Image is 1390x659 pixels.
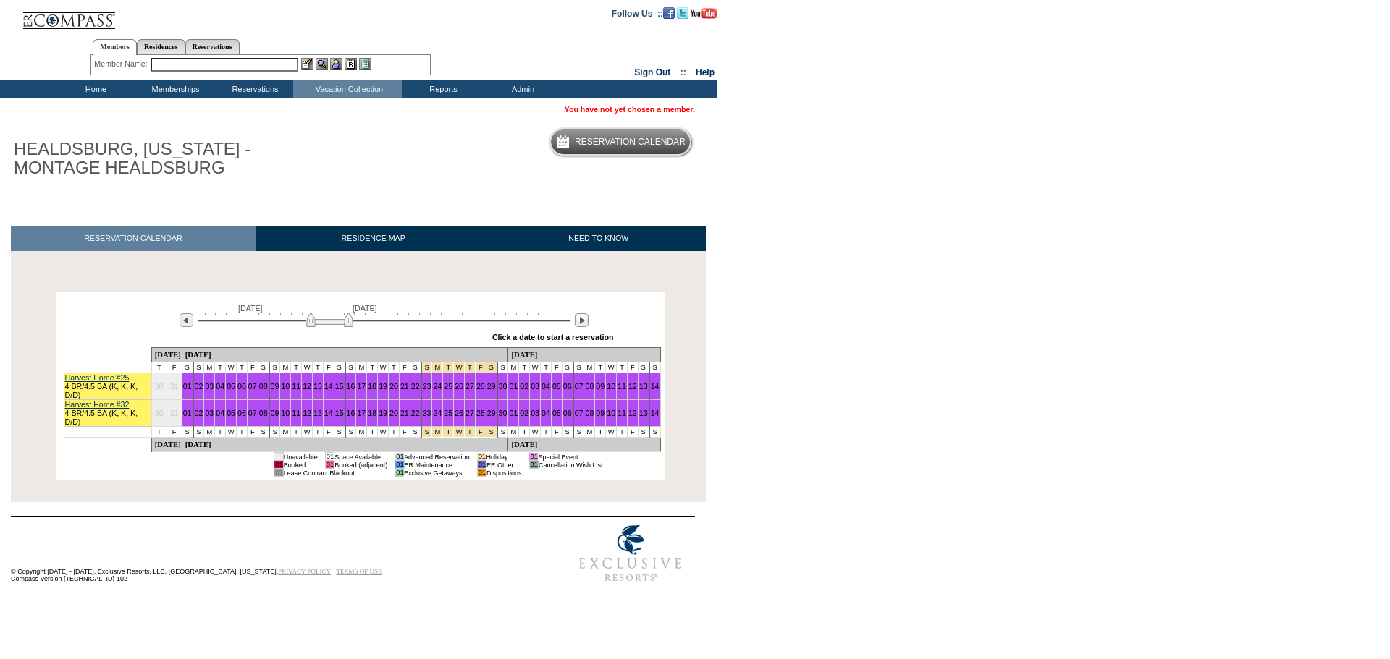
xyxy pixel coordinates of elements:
[663,7,675,19] img: Become our fan on Facebook
[216,409,224,417] a: 04
[612,7,663,19] td: Follow Us ::
[357,409,366,417] a: 17
[529,453,538,461] td: 01
[247,427,258,438] td: F
[476,382,485,391] a: 28
[519,427,530,438] td: T
[291,427,302,438] td: T
[180,313,193,327] img: Previous
[691,8,717,17] a: Subscribe to our YouTube Channel
[487,382,496,391] a: 29
[400,409,409,417] a: 21
[617,427,628,438] td: T
[638,362,649,373] td: S
[486,427,497,438] td: Thanksgiving
[271,382,279,391] a: 09
[65,400,130,409] a: Harvest Home #32
[433,409,442,417] a: 24
[491,226,706,251] a: NEED TO KNOW
[476,409,485,417] a: 28
[356,362,367,373] td: M
[64,400,152,427] td: 4 BR/4.5 BA (K, K, K, D/D)
[216,382,224,391] a: 04
[313,427,324,438] td: T
[475,427,486,438] td: Thanksgiving
[182,348,508,362] td: [DATE]
[617,362,628,373] td: T
[486,461,522,469] td: ER Other
[303,409,311,417] a: 12
[137,39,185,54] a: Residences
[325,453,334,461] td: 01
[334,461,388,469] td: Booked (adjacent)
[204,427,215,438] td: M
[466,382,474,391] a: 27
[627,427,638,438] td: F
[302,362,313,373] td: W
[237,382,246,391] a: 06
[248,409,257,417] a: 07
[399,362,410,373] td: F
[595,362,606,373] td: T
[323,362,334,373] td: F
[538,461,602,469] td: Cancellation Wish List
[404,469,470,477] td: Exclusive Getaways
[606,362,617,373] td: W
[541,362,552,373] td: T
[302,427,313,438] td: W
[421,427,432,438] td: Thanksgiving
[542,409,550,417] a: 04
[167,362,182,373] td: F
[283,453,318,461] td: Unavailable
[269,362,280,373] td: S
[237,409,246,417] a: 06
[227,409,235,417] a: 05
[651,409,660,417] a: 14
[509,382,518,391] a: 01
[11,518,518,590] td: © Copyright [DATE] - [DATE]. Exclusive Resorts, LLC. [GEOGRAPHIC_DATA], [US_STATE]. Compass Versi...
[475,362,486,373] td: Thanksgiving
[663,8,675,17] a: Become our fan on Facebook
[649,362,660,373] td: S
[247,362,258,373] td: F
[497,427,508,438] td: S
[477,461,486,469] td: 01
[183,409,192,417] a: 01
[596,409,605,417] a: 09
[696,67,715,77] a: Help
[167,427,182,438] td: F
[226,362,237,373] td: W
[214,80,293,98] td: Reservations
[280,427,291,438] td: M
[618,409,626,417] a: 11
[345,58,357,70] img: Reservations
[404,453,470,461] td: Advanced Reservation
[497,362,508,373] td: S
[530,427,541,438] td: W
[432,362,443,373] td: Thanksgiving
[292,409,300,417] a: 11
[529,461,538,469] td: 01
[236,427,247,438] td: T
[411,409,420,417] a: 22
[423,382,431,391] a: 23
[551,362,562,373] td: F
[538,453,602,461] td: Special Event
[256,226,492,251] a: RESIDENCE MAP
[367,427,378,438] td: T
[508,427,519,438] td: M
[334,362,345,373] td: S
[596,382,605,391] a: 09
[151,373,167,400] td: 30
[167,373,182,400] td: 31
[634,67,670,77] a: Sign Out
[607,409,615,417] a: 10
[345,362,356,373] td: S
[323,427,334,438] td: F
[584,362,595,373] td: M
[248,382,257,391] a: 07
[531,409,539,417] a: 03
[278,568,331,575] a: PRIVACY POLICY
[389,362,400,373] td: T
[585,409,594,417] a: 08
